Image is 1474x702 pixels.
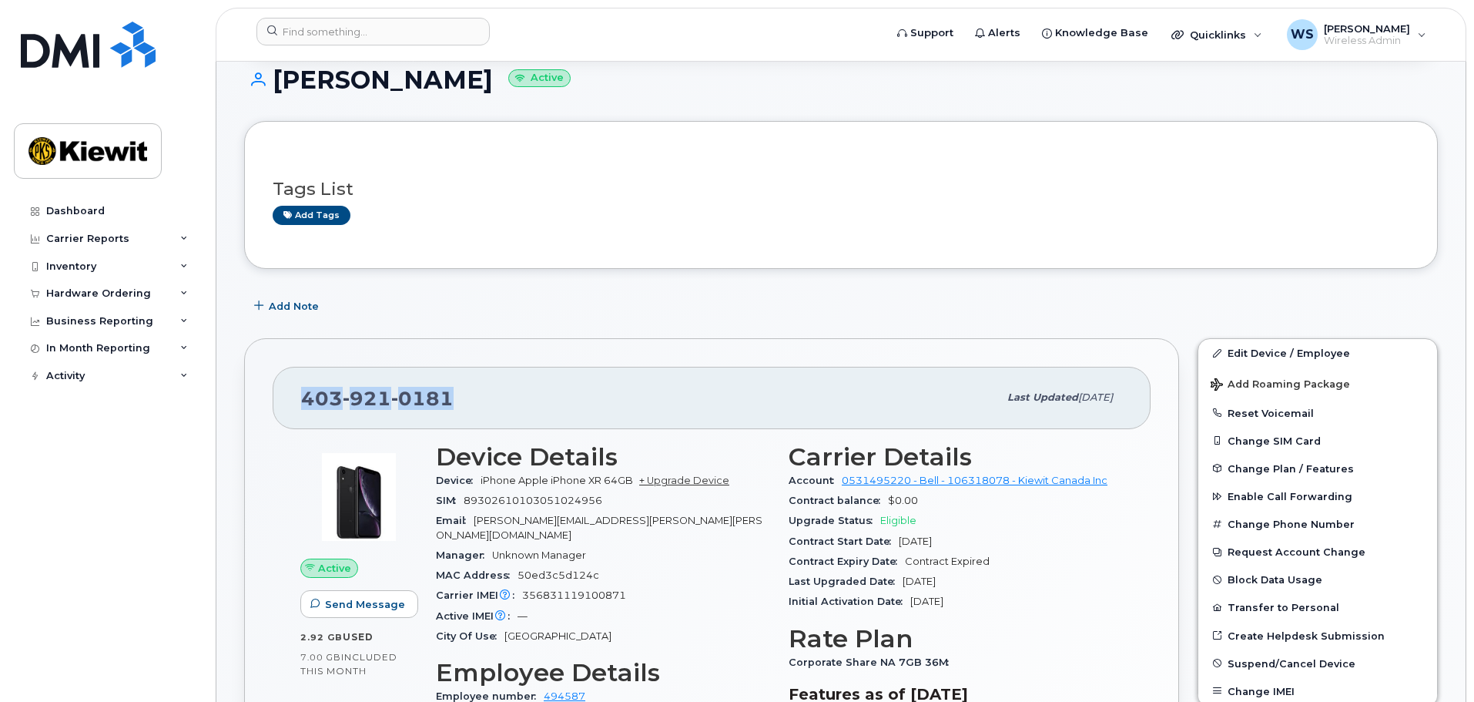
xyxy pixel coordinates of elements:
[464,495,602,506] span: 89302610103051024956
[300,652,341,663] span: 7.00 GB
[522,589,626,601] span: 356831119100871
[1198,650,1437,677] button: Suspend/Cancel Device
[1198,368,1437,399] button: Add Roaming Package
[518,610,528,622] span: —
[1078,391,1113,403] span: [DATE]
[1228,462,1354,474] span: Change Plan / Features
[1324,22,1410,35] span: [PERSON_NAME]
[343,387,391,410] span: 921
[313,451,405,543] img: image20231002-3703462-1qb80zy.jpeg
[301,387,454,410] span: 403
[880,515,916,526] span: Eligible
[436,569,518,581] span: MAC Address
[436,515,762,540] span: [PERSON_NAME][EMAIL_ADDRESS][PERSON_NAME][PERSON_NAME][DOMAIN_NAME]
[436,659,770,687] h3: Employee Details
[1161,19,1273,50] div: Quicklinks
[789,596,910,607] span: Initial Activation Date
[504,630,611,642] span: [GEOGRAPHIC_DATA]
[1324,35,1410,47] span: Wireless Admin
[318,561,351,576] span: Active
[436,589,522,601] span: Carrier IMEI
[300,590,418,618] button: Send Message
[1007,391,1078,403] span: Last updated
[789,625,1123,653] h3: Rate Plan
[343,631,374,643] span: used
[910,25,953,41] span: Support
[273,180,1409,199] h3: Tags List
[436,495,464,506] span: SIM
[300,651,397,677] span: included this month
[300,632,343,643] span: 2.92 GB
[789,556,905,567] span: Contract Expiry Date
[436,549,492,561] span: Manager
[888,495,918,506] span: $0.00
[1198,399,1437,427] button: Reset Voicemail
[1198,510,1437,538] button: Change Phone Number
[436,443,770,471] h3: Device Details
[905,556,990,567] span: Contract Expired
[1276,19,1437,50] div: William Sansom
[436,515,474,526] span: Email
[1198,427,1437,455] button: Change SIM Card
[508,69,571,87] small: Active
[1291,25,1314,44] span: WS
[244,292,332,320] button: Add Note
[1198,538,1437,566] button: Request Account Change
[1055,25,1148,41] span: Knowledge Base
[899,536,932,547] span: [DATE]
[1198,482,1437,510] button: Enable Call Forwarding
[1198,455,1437,482] button: Change Plan / Features
[481,475,633,486] span: iPhone Apple iPhone XR 64GB
[1228,491,1352,502] span: Enable Call Forwarding
[789,536,899,547] span: Contract Start Date
[903,576,936,587] span: [DATE]
[1031,18,1159,49] a: Knowledge Base
[544,690,585,702] a: 494587
[492,549,586,561] span: Unknown Manager
[256,18,490,45] input: Find something...
[244,66,1438,93] h1: [PERSON_NAME]
[789,515,880,526] span: Upgrade Status
[1198,593,1437,621] button: Transfer to Personal
[436,475,481,486] span: Device
[639,475,729,486] a: + Upgrade Device
[789,443,1123,471] h3: Carrier Details
[325,597,405,612] span: Send Message
[886,18,964,49] a: Support
[273,206,350,225] a: Add tags
[391,387,454,410] span: 0181
[789,475,842,486] span: Account
[436,610,518,622] span: Active IMEI
[436,690,544,702] span: Employee number
[1228,657,1355,669] span: Suspend/Cancel Device
[789,495,888,506] span: Contract balance
[964,18,1031,49] a: Alerts
[842,475,1107,486] a: 0531495220 - Bell - 106318078 - Kiewit Canada Inc
[1198,622,1437,650] a: Create Helpdesk Submission
[789,657,956,668] span: Corporate Share NA 7GB 36M
[988,25,1020,41] span: Alerts
[789,576,903,587] span: Last Upgraded Date
[1211,378,1350,393] span: Add Roaming Package
[1407,635,1462,690] iframe: Messenger Launcher
[910,596,943,607] span: [DATE]
[1198,339,1437,367] a: Edit Device / Employee
[1198,566,1437,593] button: Block Data Usage
[436,630,504,642] span: City Of Use
[269,299,319,314] span: Add Note
[1190,29,1246,41] span: Quicklinks
[518,569,599,581] span: 50ed3c5d124c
